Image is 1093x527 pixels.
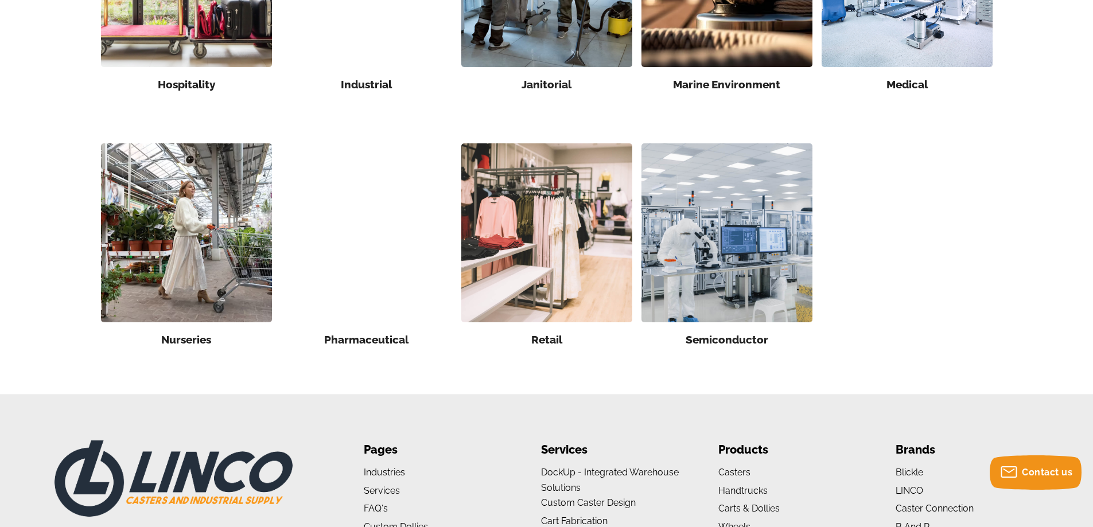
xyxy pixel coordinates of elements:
[541,467,679,493] a: DockUp - Integrated Warehouse Solutions
[55,440,293,517] img: LINCO CASTERS & INDUSTRIAL SUPPLY
[364,503,388,514] a: FAQ's
[686,333,768,346] a: Semiconductor
[522,78,571,91] a: Janitorial
[896,440,1038,459] li: Brands
[158,78,215,91] a: Hospitality
[718,440,861,459] li: Products
[364,485,400,496] a: Services
[161,333,211,346] a: Nurseries
[324,333,409,346] a: Pharmaceutical
[1022,467,1072,478] span: Contact us
[718,503,780,514] a: Carts & Dollies
[541,497,636,508] a: Custom Caster Design
[364,440,507,459] li: Pages
[990,455,1082,490] button: Contact us
[896,503,974,514] a: Caster Connection
[886,78,928,91] a: Medical
[673,78,780,91] a: Marine Environment
[541,440,684,459] li: Services
[364,467,405,478] a: Industries
[341,78,392,91] a: Industrial
[718,467,750,478] a: Casters
[531,333,562,346] a: Retail
[896,485,923,496] a: LINCO
[896,467,923,478] a: Blickle
[541,516,608,526] a: Cart Fabrication
[718,485,768,496] a: Handtrucks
